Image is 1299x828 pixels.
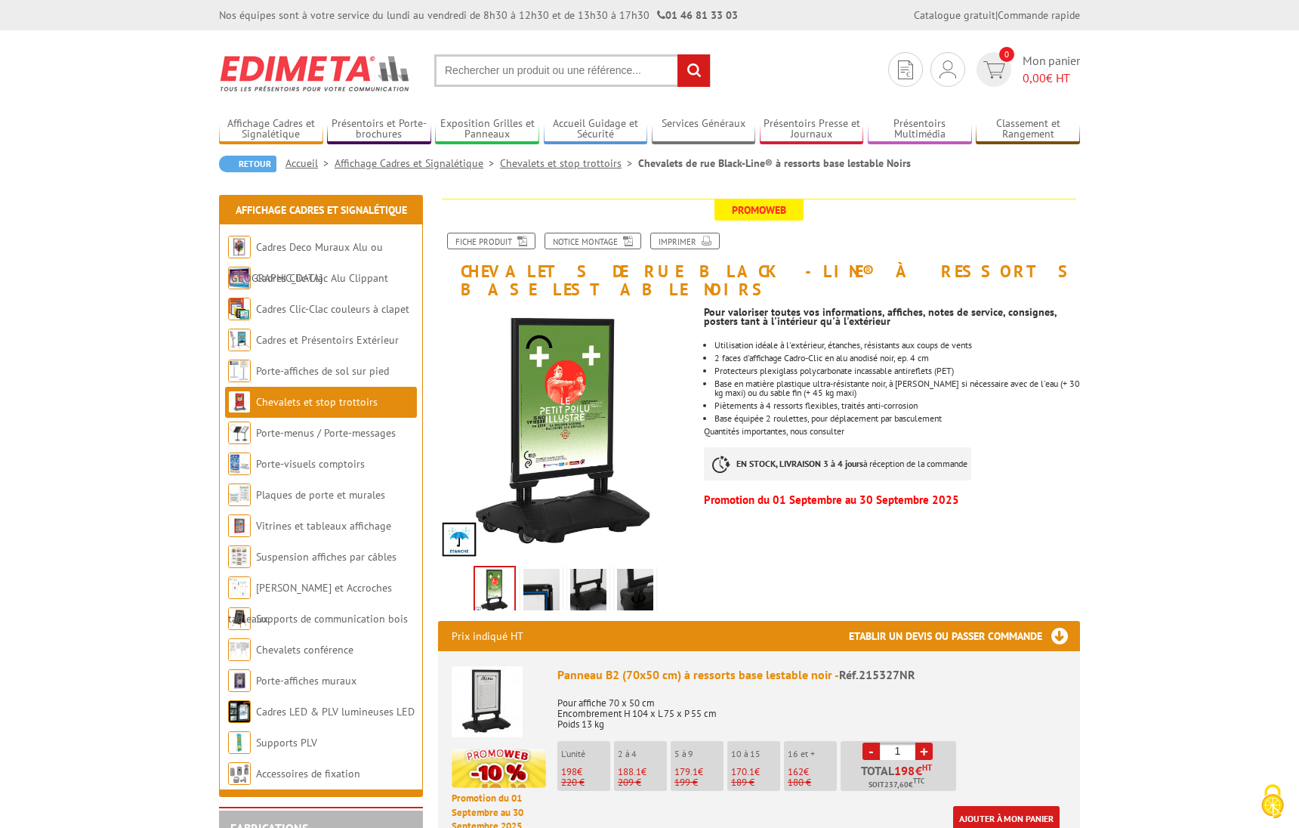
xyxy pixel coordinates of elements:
h3: Etablir un devis ou passer commande [849,621,1080,651]
img: Cadres LED & PLV lumineuses LED [228,700,251,723]
span: € [915,765,922,777]
li: Protecteurs plexiglass polycarbonate incassable antireflets (PET) [714,366,1080,375]
a: Accueil Guidage et Sécurité [544,117,648,142]
img: devis rapide [940,60,956,79]
a: Cadres LED & PLV lumineuses LED [256,705,415,718]
img: Cadres et Présentoirs Extérieur [228,329,251,351]
strong: Pour valoriser toutes vos informations, affiches, notes de service, consignes, posters tant à l'i... [704,305,1057,328]
img: chevalets_et_stop_trottoirs_215323nr.jpg [438,306,693,561]
input: rechercher [677,54,710,87]
p: Promotion du 01 Septembre au 30 Septembre 2025 [704,496,1080,505]
span: 198 [894,765,915,777]
li: Base en matière plastique ultra-résistante noir, à [PERSON_NAME] si nécessaire avec de l'eau (+ 3... [714,379,1080,397]
img: chevalets_rue_black_line_a_ressorts_base_lestable_noirs_3.jpg [570,569,606,616]
p: € [561,767,610,777]
img: promotion [452,749,546,788]
img: chevalets_et_stop_trottoirs_215323nr.jpg [475,567,514,614]
p: 180 € [788,777,837,788]
img: Chevalets et stop trottoirs [228,391,251,413]
a: Fiche produit [447,233,535,249]
img: Chevalets conférence [228,638,251,661]
img: devis rapide [983,61,1005,79]
div: Quantités importantes, nous consulter [704,298,1091,512]
span: 170.1 [731,765,754,778]
a: Notice Montage [545,233,641,249]
p: 220 € [561,777,610,788]
p: € [731,767,780,777]
img: Edimeta [219,45,412,101]
span: 198 [561,765,577,778]
p: 5 à 9 [674,749,724,759]
a: Porte-menus / Porte-messages [256,426,396,440]
img: devis rapide [898,60,913,79]
a: Présentoirs Multimédia [868,117,972,142]
p: Pour affiche 70 x 50 cm Encombrement H 104 x L 75 x P 55 cm Poids 13 kg [557,687,1066,730]
sup: HT [922,762,932,773]
img: chevalets_rue_black_line_a_ressorts_base_lestable_noirs_4.jpg [617,569,653,616]
span: Réf.215327NR [839,667,915,682]
div: | [914,8,1080,23]
a: devis rapide 0 Mon panier 0,00€ HT [973,52,1080,87]
img: Cadres Deco Muraux Alu ou Bois [228,236,251,258]
a: - [862,743,880,760]
img: Plaques de porte et murales [228,484,251,506]
li: Utilisation idéale à l'extérieur, étanches, résistants aux coups de vents [714,341,1080,350]
a: Exposition Grilles et Panneaux [435,117,539,142]
p: 189 € [731,777,780,788]
span: € HT [1023,70,1080,87]
span: 162 [788,765,804,778]
input: Rechercher un produit ou une référence... [434,54,711,87]
a: Services Généraux [652,117,756,142]
a: Vitrines et tableaux affichage [256,519,391,533]
a: Catalogue gratuit [914,8,995,22]
p: € [788,767,837,777]
a: Porte-visuels comptoirs [256,457,365,471]
span: 188.1 [618,765,641,778]
span: 237,60 [884,779,909,791]
a: [PERSON_NAME] et Accroches tableaux [228,581,392,626]
li: Base équipée 2 roulettes, pour déplacement par basculement [714,414,1080,423]
a: Chevalets et stop trottoirs [256,395,378,409]
a: Porte-affiches muraux [256,674,356,687]
p: L'unité [561,749,610,759]
a: Cadres Clic-Clac couleurs à clapet [256,302,409,316]
a: Imprimer [650,233,720,249]
a: Chevalets et stop trottoirs [500,156,638,170]
img: Porte-menus / Porte-messages [228,422,251,444]
a: Retour [219,156,276,172]
p: Total [844,765,956,791]
li: 2 faces d'affichage Cadro-Clic en alu anodisé noir, ep. 4 cm [714,354,1080,363]
p: 10 à 15 [731,749,780,759]
span: Mon panier [1023,52,1080,87]
li: Chevalets de rue Black-Line® à ressorts base lestable Noirs [638,156,911,171]
a: Présentoirs Presse et Journaux [760,117,864,142]
a: Cadres Clic-Clac Alu Clippant [256,271,388,285]
div: Nos équipes sont à votre service du lundi au vendredi de 8h30 à 12h30 et de 13h30 à 17h30 [219,8,738,23]
a: Classement et Rangement [976,117,1080,142]
a: Cadres et Présentoirs Extérieur [256,333,399,347]
a: Affichage Cadres et Signalétique [335,156,500,170]
img: Cimaises et Accroches tableaux [228,576,251,599]
img: Porte-affiches de sol sur pied [228,360,251,382]
span: 179.1 [674,765,698,778]
img: chevalets_rue_black_line_a_ressorts_base_lestable_noirs_2.jpg [523,569,560,616]
a: Porte-affiches de sol sur pied [256,364,389,378]
a: Affichage Cadres et Signalétique [236,203,407,217]
button: Cookies (fenêtre modale) [1246,777,1299,828]
span: 0 [999,47,1014,62]
p: 16 et + [788,749,837,759]
img: Suspension affiches par câbles [228,545,251,568]
a: Présentoirs et Porte-brochures [327,117,431,142]
p: 209 € [618,777,667,788]
p: 199 € [674,777,724,788]
a: Accueil [285,156,335,170]
p: 2 à 4 [618,749,667,759]
img: Vitrines et tableaux affichage [228,514,251,537]
img: Cookies (fenêtre modale) [1254,783,1291,820]
p: Prix indiqué HT [452,621,523,651]
p: € [618,767,667,777]
strong: 01 46 81 33 03 [657,8,738,22]
a: Suspension affiches par câbles [256,550,396,564]
sup: TTC [913,777,924,785]
img: Porte-affiches muraux [228,669,251,692]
